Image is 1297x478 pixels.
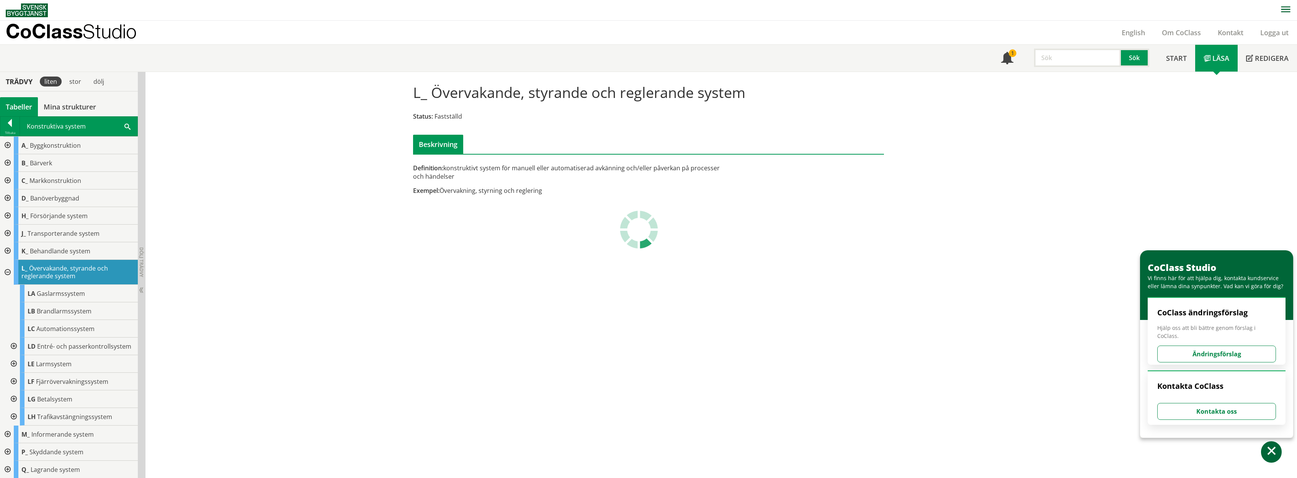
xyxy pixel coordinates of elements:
[31,465,80,474] span: Lagrande system
[21,264,28,272] span: L_
[28,342,36,351] span: LD
[1157,324,1276,340] span: Hjälp oss att bli bättre genom förslag i CoClass.
[435,112,462,121] span: Fastställd
[21,264,108,280] span: Övervakande, styrande och reglerande system
[620,210,658,249] img: Laddar
[30,212,88,220] span: Försörjande system
[1009,49,1016,57] div: 1
[89,77,109,86] div: dölj
[1255,54,1289,63] span: Redigera
[28,289,35,298] span: LA
[28,395,36,403] span: LG
[29,448,83,456] span: Skyddande system
[28,413,36,421] span: LH
[29,176,81,185] span: Markkonstruktion
[28,229,100,238] span: Transporterande system
[1195,45,1238,72] a: Läsa
[36,325,95,333] span: Automationssystem
[413,84,745,101] h1: L_ Övervakande, styrande och reglerande system
[36,377,108,386] span: Fjärrövervakningssystem
[21,176,28,185] span: C_
[1121,49,1149,67] button: Sök
[1001,53,1013,65] span: Notifikationer
[83,20,137,42] span: Studio
[28,360,34,368] span: LE
[413,186,723,195] div: Övervakning, styrning och reglering
[1252,28,1297,37] a: Logga ut
[21,141,28,150] span: A_
[30,247,90,255] span: Behandlande system
[1158,45,1195,72] a: Start
[138,247,145,277] span: Dölj trädvy
[65,77,86,86] div: stor
[993,45,1022,72] a: 1
[21,465,29,474] span: Q_
[1157,407,1276,416] a: Kontakta oss
[30,194,79,202] span: Banöverbyggnad
[6,27,137,36] p: CoClass
[1148,274,1289,290] div: Vi finns här för att hjälpa dig, kontakta kundservice eller lämna dina synpunkter. Vad kan vi gör...
[1157,308,1276,318] h4: CoClass ändringsförslag
[413,186,439,195] span: Exempel:
[28,325,35,333] span: LC
[413,164,443,172] span: Definition:
[124,122,131,130] span: Sök i tabellen
[21,194,29,202] span: D_
[20,117,137,136] div: Konstruktiva system
[37,307,91,315] span: Brandlarmssystem
[21,159,28,167] span: B_
[21,430,30,439] span: M_
[1212,54,1229,63] span: Läsa
[40,77,62,86] div: liten
[38,97,102,116] a: Mina strukturer
[1157,403,1276,420] button: Kontakta oss
[1153,28,1209,37] a: Om CoClass
[413,164,723,181] div: konstruktivt system för manuell eller automatiserad avkänning och/eller påverkan på processer och...
[1113,28,1153,37] a: English
[0,130,20,136] div: Tillbaka
[28,307,35,315] span: LB
[21,448,28,456] span: P_
[36,360,72,368] span: Larmsystem
[2,77,37,86] div: Trädvy
[37,289,85,298] span: Gaslarmssystem
[413,135,463,154] div: Beskrivning
[21,212,29,220] span: H_
[21,247,28,255] span: K_
[30,141,81,150] span: Byggkonstruktion
[1209,28,1252,37] a: Kontakt
[21,229,26,238] span: J_
[37,342,131,351] span: Entré- och passerkontrollsystem
[1148,261,1216,274] span: CoClass Studio
[6,21,153,44] a: CoClassStudio
[31,430,94,439] span: Informerande system
[1238,45,1297,72] a: Redigera
[6,3,48,17] img: Svensk Byggtjänst
[1157,346,1276,362] button: Ändringsförslag
[30,159,52,167] span: Bärverk
[37,413,112,421] span: Trafikavstängningssystem
[1034,49,1121,67] input: Sök
[1166,54,1187,63] span: Start
[413,112,433,121] span: Status:
[28,377,34,386] span: LF
[37,395,72,403] span: Betalsystem
[1157,381,1276,391] h4: Kontakta CoClass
